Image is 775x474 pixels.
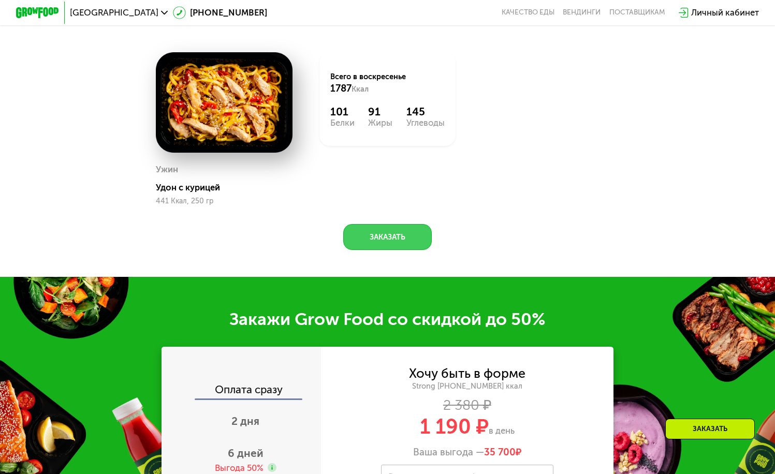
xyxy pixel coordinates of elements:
[321,399,614,411] div: 2 380 ₽
[330,119,355,127] div: Белки
[406,119,445,127] div: Углеводы
[343,224,432,250] button: Заказать
[609,8,665,17] div: поставщикам
[691,6,759,19] div: Личный кабинет
[173,6,267,19] a: [PHONE_NUMBER]
[489,425,515,436] span: в день
[420,414,489,439] span: 1 190 ₽
[156,182,301,193] div: Удон с курицей
[215,462,264,474] div: Выгода 50%
[231,414,259,427] span: 2 дня
[368,106,392,119] div: 91
[70,8,158,17] span: [GEOGRAPHIC_DATA]
[409,368,525,380] div: Хочу быть в форме
[352,84,369,94] span: Ккал
[484,446,516,458] span: 35 700
[330,71,445,95] div: Всего в воскресенье
[563,8,601,17] a: Вендинги
[368,119,392,127] div: Жиры
[156,197,292,205] div: 441 Ккал, 250 гр
[484,447,521,458] span: ₽
[406,106,445,119] div: 145
[163,384,321,398] div: Оплата сразу
[330,82,352,94] span: 1787
[502,8,554,17] a: Качество еды
[321,381,614,391] div: Strong [PHONE_NUMBER] ккал
[156,161,178,177] div: Ужин
[330,106,355,119] div: 101
[228,447,264,460] span: 6 дней
[321,447,614,458] div: Ваша выгода —
[665,419,755,439] div: Заказать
